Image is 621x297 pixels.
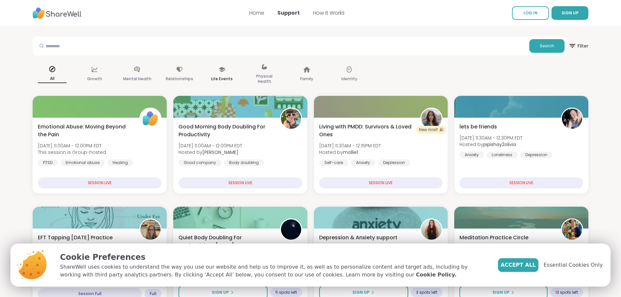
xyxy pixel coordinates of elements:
[179,149,242,156] span: Hosted by
[416,290,437,295] span: 3 spots left
[459,152,484,158] div: Anxiety
[512,6,549,20] a: LOG IN
[421,109,442,129] img: mollie1
[544,261,603,269] span: Essential Cookies Only
[179,123,273,139] span: Good Morning Body Doubling For Productivity
[150,291,156,296] span: Full
[140,219,161,240] img: Jill_LadyOfTheMountain
[421,219,442,240] img: SarahR83
[275,290,297,295] span: 5 spots left
[179,142,242,149] span: [DATE] 11:00AM - 12:00PM EDT
[38,142,106,149] span: [DATE] 11:00AM - 12:00PM EDT
[300,75,313,83] p: Family
[38,159,58,166] div: PTSD
[87,75,102,83] p: Growth
[501,261,536,269] span: Accept All
[341,75,357,83] p: Identity
[250,72,279,85] p: Physical Health
[60,251,488,263] p: Cookie Preferences
[202,149,238,156] b: [PERSON_NAME]
[562,219,582,240] img: Nicholas
[529,39,565,53] button: Search
[60,159,105,166] div: Emotional abuse
[211,75,233,83] p: Life Events
[140,109,161,129] img: ShareWell
[319,177,443,188] div: SESSION LIVE
[123,75,151,83] p: Mental Health
[319,123,413,139] span: Living with PMDD: Survivors & Loved Ones
[38,123,132,139] span: Emotional Abuse: Moving Beyond the Pain
[166,75,193,83] p: Relationships
[179,177,302,188] div: SESSION LIVE
[319,149,381,156] span: Hosted by
[38,177,162,188] div: SESSION LIVE
[487,152,518,158] div: Loneliness
[555,290,578,295] span: 13 spots left
[249,9,264,17] a: Home
[523,10,537,16] span: LOG IN
[343,149,358,156] b: mollie1
[38,234,113,242] span: EFT Tapping [DATE] Practice
[459,135,522,141] span: [DATE] 11:30AM - 12:30PM EDT
[568,37,588,55] button: Filter
[459,123,497,131] span: lets be friends
[540,43,554,49] span: Search
[319,234,413,249] span: Depression & Anxiety support group
[212,290,229,295] span: Sign Up
[498,258,538,272] button: Accept All
[38,75,67,83] p: All
[416,126,446,134] div: New Host! 🎉
[60,263,488,279] p: ShareWell uses cookies to understand the way you use our website and help us to improve it, as we...
[281,109,301,129] img: Adrienne_QueenOfTheDawn
[179,234,273,249] span: Quiet Body Doubling For Productivity - [DATE]
[483,141,516,148] b: pipishay2olivia
[568,38,588,54] span: Filter
[520,152,552,158] div: Depression
[551,6,588,20] button: SIGN UP
[319,159,348,166] div: Self-care
[179,159,221,166] div: Good company
[277,9,300,17] a: Support
[281,219,301,240] img: QueenOfTheNight
[459,141,522,148] span: Hosted by
[562,109,582,129] img: pipishay2olivia
[351,159,375,166] div: Anxiety
[459,177,583,188] div: SESSION LIVE
[459,234,528,242] span: Meditation Practice Circle
[562,10,579,16] span: SIGN UP
[416,271,457,279] a: Cookie Policy.
[492,290,509,295] span: Sign Up
[224,159,264,166] div: Body doubling
[313,9,345,17] a: How It Works
[319,142,381,149] span: [DATE] 11:30AM - 12:15PM EDT
[378,159,410,166] div: Depression
[38,149,106,156] span: This session is Group-hosted
[33,4,82,22] img: ShareWell Nav Logo
[107,159,133,166] div: Healing
[352,290,369,295] span: Sign Up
